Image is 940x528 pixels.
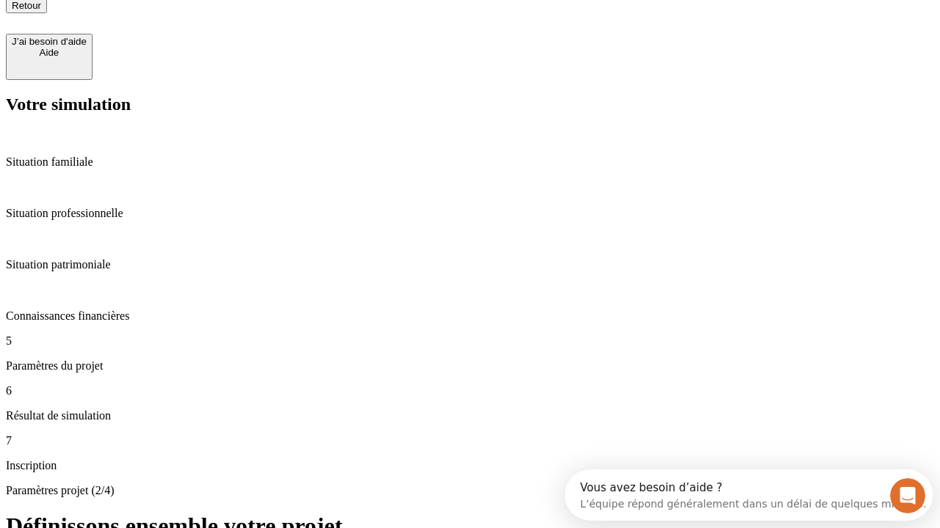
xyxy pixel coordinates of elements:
p: Situation patrimoniale [6,258,934,271]
div: J’ai besoin d'aide [12,36,87,47]
p: Situation professionnelle [6,207,934,220]
p: Situation familiale [6,155,934,169]
p: 5 [6,334,934,348]
div: L’équipe répond généralement dans un délai de quelques minutes. [15,24,361,40]
div: Ouvrir le Messenger Intercom [6,6,405,46]
iframe: Intercom live chat discovery launcher [565,469,933,521]
p: Inscription [6,459,934,472]
h2: Votre simulation [6,95,934,114]
button: J’ai besoin d'aideAide [6,34,93,80]
p: Paramètres du projet [6,359,934,373]
iframe: Intercom live chat [890,478,925,513]
p: Résultat de simulation [6,409,934,422]
p: Paramètres projet (2/4) [6,484,934,497]
p: 7 [6,434,934,447]
div: Vous avez besoin d’aide ? [15,12,361,24]
p: 6 [6,384,934,397]
p: Connaissances financières [6,309,934,323]
div: Aide [12,47,87,58]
